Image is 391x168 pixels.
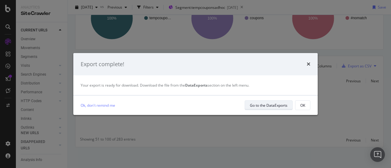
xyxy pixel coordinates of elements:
[81,83,310,88] div: Your export is ready for download. Download the file from the
[245,100,293,110] button: Go to the DataExports
[295,100,310,110] button: OK
[250,103,287,108] div: Go to the DataExports
[300,103,305,108] div: OK
[307,60,310,68] div: times
[185,83,207,88] strong: DataExports
[81,102,115,109] a: Ok, don't remind me
[185,83,249,88] span: section on the left menu.
[81,60,124,68] div: Export complete!
[370,147,385,162] div: Open Intercom Messenger
[73,53,318,115] div: modal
